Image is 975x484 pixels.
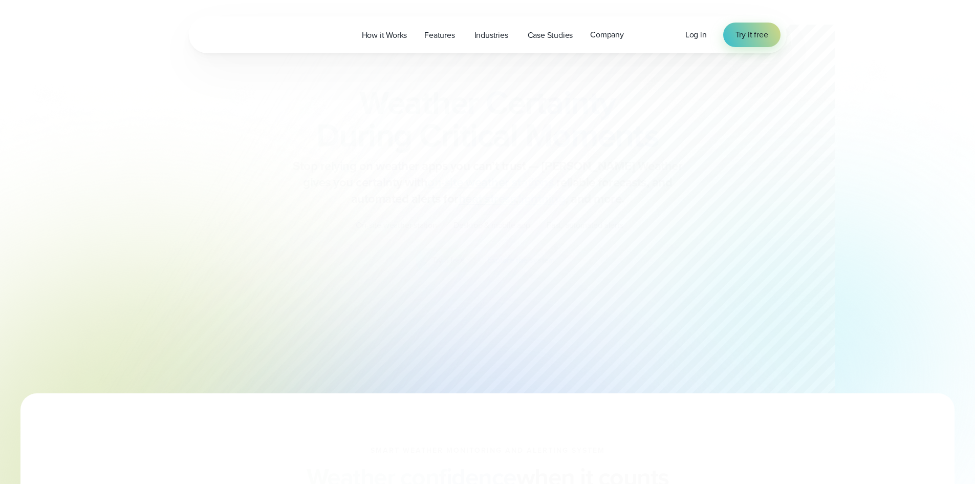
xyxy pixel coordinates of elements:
span: Try it free [735,29,768,41]
a: Try it free [723,23,781,47]
span: How it Works [362,29,407,41]
span: Log in [685,29,707,40]
a: Log in [685,29,707,41]
span: Features [424,29,454,41]
span: Industries [474,29,508,41]
a: How it Works [353,25,416,46]
span: Case Studies [528,29,573,41]
span: Company [590,29,624,41]
a: Case Studies [519,25,582,46]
